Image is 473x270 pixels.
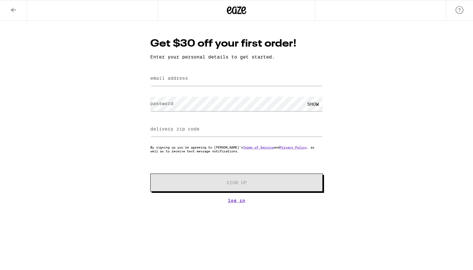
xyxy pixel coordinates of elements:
button: Sign Up [150,174,323,192]
div: SHOW [303,97,323,111]
input: delivery zip code [150,122,323,137]
span: Sign Up [227,180,247,185]
a: Terms of Service [243,145,274,149]
label: email address [150,76,188,81]
p: By signing up you're agreeing to [PERSON_NAME]'s and , as well as to receive text message notific... [150,145,323,153]
a: Privacy Policy [280,145,307,149]
input: email address [150,71,323,86]
a: Log In [150,198,323,203]
p: Enter your personal details to get started. [150,54,323,59]
label: password [150,101,173,106]
label: delivery zip code [150,126,199,131]
h1: Get $30 off your first order! [150,37,323,51]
